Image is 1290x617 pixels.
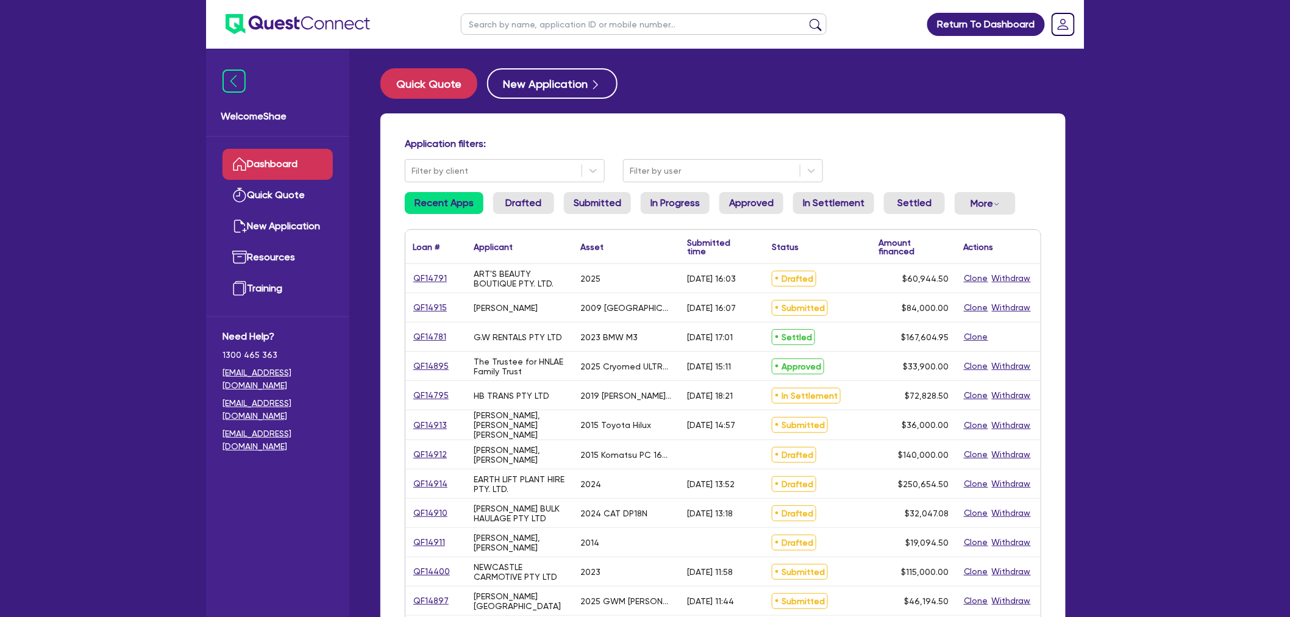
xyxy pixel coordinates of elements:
[963,388,989,402] button: Clone
[901,332,949,342] span: $167,604.95
[687,508,733,518] div: [DATE] 13:18
[991,477,1032,491] button: Withdraw
[493,192,554,214] a: Drafted
[963,359,989,373] button: Clone
[223,366,333,392] a: [EMAIL_ADDRESS][DOMAIN_NAME]
[772,300,828,316] span: Submitted
[223,211,333,242] a: New Application
[223,329,333,344] span: Need Help?
[687,479,735,489] div: [DATE] 13:52
[413,448,447,462] a: QF14912
[413,388,449,402] a: QF14795
[223,149,333,180] a: Dashboard
[963,477,989,491] button: Clone
[405,138,1041,149] h4: Application filters:
[963,243,994,251] div: Actions
[793,192,874,214] a: In Settlement
[413,418,447,432] a: QF14913
[772,447,816,463] span: Drafted
[991,506,1032,520] button: Withdraw
[991,359,1032,373] button: Withdraw
[580,479,601,489] div: 2024
[413,301,447,315] a: QF14915
[223,180,333,211] a: Quick Quote
[772,271,816,287] span: Drafted
[991,535,1032,549] button: Withdraw
[687,391,733,401] div: [DATE] 18:21
[580,596,672,606] div: 2025 GWM [PERSON_NAME]
[413,565,451,579] a: QF14400
[474,303,538,313] div: [PERSON_NAME]
[474,243,513,251] div: Applicant
[719,192,783,214] a: Approved
[687,567,733,577] div: [DATE] 11:58
[580,420,651,430] div: 2015 Toyota Hilux
[963,418,989,432] button: Clone
[413,594,449,608] a: QF14897
[580,303,672,313] div: 2009 [GEOGRAPHIC_DATA] 2009 Kenworth 402 Tipper
[413,477,448,491] a: QF14914
[580,391,672,401] div: 2019 [PERSON_NAME] 13.4 m Tri/A Tautliner Trailer
[963,271,989,285] button: Clone
[772,329,815,345] span: Settled
[898,450,949,460] span: $140,000.00
[564,192,631,214] a: Submitted
[963,594,989,608] button: Clone
[963,448,989,462] button: Clone
[223,427,333,453] a: [EMAIL_ADDRESS][DOMAIN_NAME]
[232,219,247,234] img: new-application
[991,418,1032,432] button: Withdraw
[687,362,731,371] div: [DATE] 15:11
[580,274,600,284] div: 2025
[772,476,816,492] span: Drafted
[474,332,562,342] div: G.W RENTALS PTY LTD
[772,505,816,521] span: Drafted
[461,13,827,35] input: Search by name, application ID or mobile number...
[991,271,1032,285] button: Withdraw
[991,388,1032,402] button: Withdraw
[474,391,549,401] div: HB TRANS PTY LTD
[905,508,949,518] span: $32,047.08
[963,565,989,579] button: Clone
[902,420,949,430] span: $36,000.00
[226,14,370,34] img: quest-connect-logo-blue
[580,538,599,547] div: 2014
[963,330,989,344] button: Clone
[232,281,247,296] img: training
[991,301,1032,315] button: Withdraw
[223,273,333,304] a: Training
[223,397,333,423] a: [EMAIL_ADDRESS][DOMAIN_NAME]
[687,332,733,342] div: [DATE] 17:01
[474,504,566,523] div: [PERSON_NAME] BULK HAULAGE PTY LTD
[380,68,477,99] button: Quick Quote
[413,506,448,520] a: QF14910
[413,330,447,344] a: QF14781
[474,533,566,552] div: [PERSON_NAME], [PERSON_NAME]
[474,410,566,440] div: [PERSON_NAME], [PERSON_NAME] [PERSON_NAME]
[772,593,828,609] span: Submitted
[772,417,828,433] span: Submitted
[904,596,949,606] span: $46,194.50
[687,274,736,284] div: [DATE] 16:03
[221,109,335,124] span: Welcome Shae
[641,192,710,214] a: In Progress
[380,68,487,99] a: Quick Quote
[772,243,799,251] div: Status
[955,192,1016,215] button: Dropdown toggle
[687,303,736,313] div: [DATE] 16:07
[223,70,246,93] img: icon-menu-close
[487,68,618,99] button: New Application
[878,238,949,255] div: Amount financed
[1047,9,1079,40] a: Dropdown toggle
[963,301,989,315] button: Clone
[580,508,647,518] div: 2024 CAT DP18N
[991,448,1032,462] button: Withdraw
[772,564,828,580] span: Submitted
[687,238,746,255] div: Submitted time
[223,349,333,362] span: 1300 465 363
[580,243,604,251] div: Asset
[963,506,989,520] button: Clone
[898,479,949,489] span: $250,654.50
[413,243,440,251] div: Loan #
